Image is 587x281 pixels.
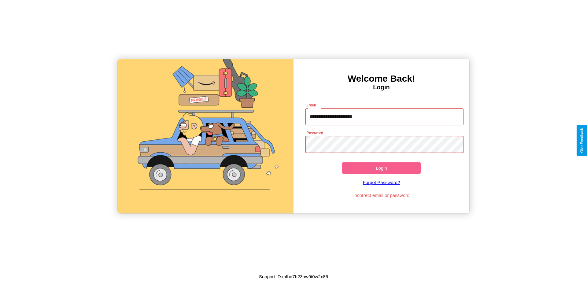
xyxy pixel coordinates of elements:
label: Email [307,102,316,108]
button: Login [342,162,421,174]
h3: Welcome Back! [293,73,469,84]
div: Give Feedback [580,128,584,153]
label: Password [307,130,323,135]
img: gif [118,59,293,213]
p: Incorrect email or password [302,191,461,199]
p: Support ID: mfbq7b23hw9t0w2x86 [259,272,328,281]
a: Forgot Password? [302,174,461,191]
h4: Login [293,84,469,91]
